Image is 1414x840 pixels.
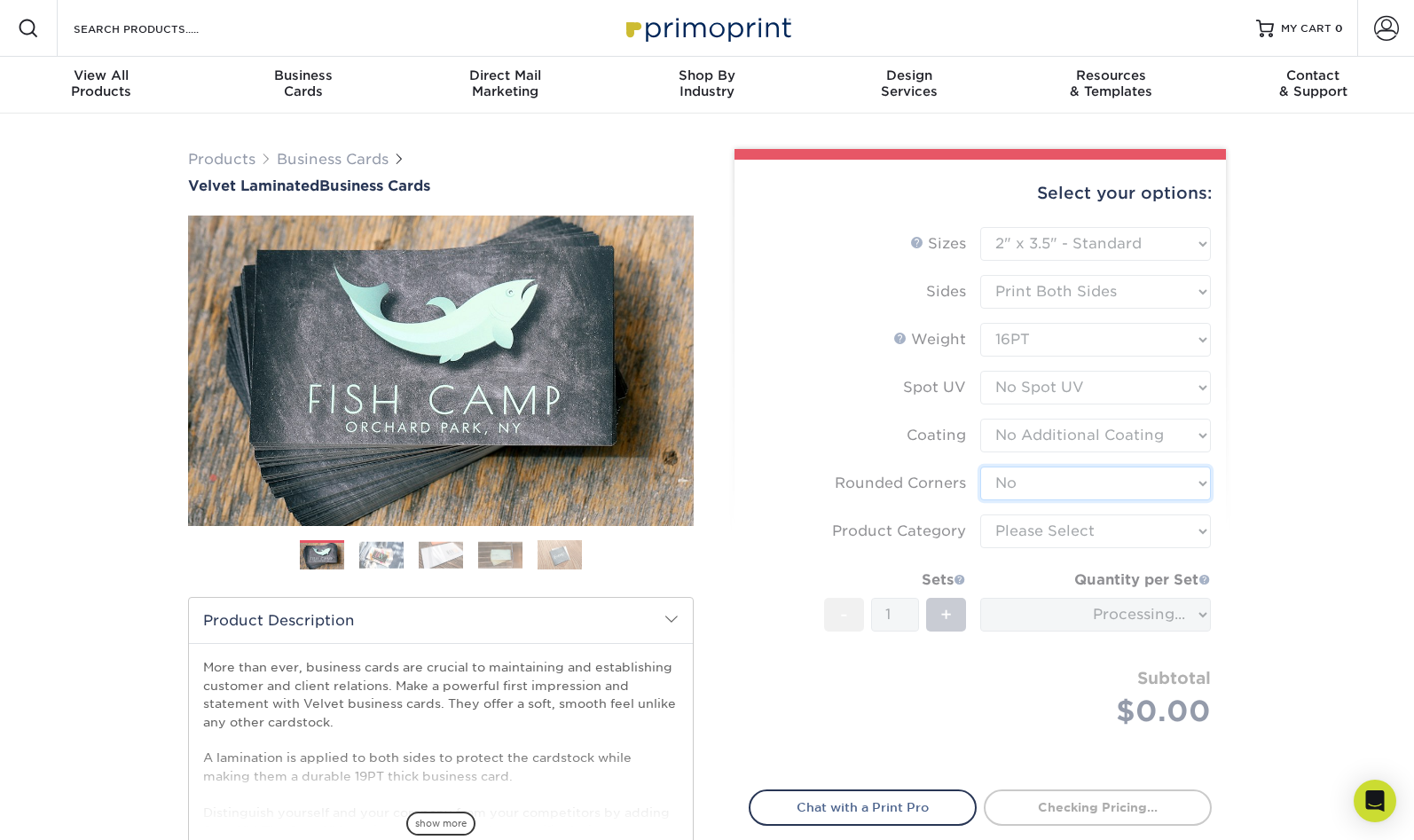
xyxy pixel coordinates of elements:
[1335,22,1343,35] span: 0
[1212,57,1414,114] a: Contact& Support
[188,118,694,624] img: Velvet Laminated 01
[478,541,522,569] img: Business Cards 04
[606,57,808,114] a: Shop ByIndustry
[1212,67,1414,99] div: & Support
[202,67,405,99] div: Cards
[1281,21,1332,36] span: MY CART
[404,67,606,83] span: Direct Mail
[419,541,463,569] img: Business Cards 03
[404,67,606,99] div: Marketing
[808,67,1010,99] div: Services
[749,789,977,825] a: Chat with a Print Pro
[749,160,1212,227] div: Select your options:
[202,67,405,83] span: Business
[188,177,694,194] h1: Business Cards
[188,151,255,168] a: Products
[202,57,405,114] a: BusinessCards
[808,67,1010,83] span: Design
[189,598,693,643] h2: Product Description
[606,67,808,99] div: Industry
[406,812,475,836] span: show more
[984,789,1212,825] a: Checking Pricing...
[538,539,582,570] img: Business Cards 05
[188,177,694,194] a: Velvet LaminatedBusiness Cards
[359,541,404,569] img: Business Cards 02
[1212,67,1414,83] span: Contact
[4,786,151,834] iframe: Google Customer Reviews
[1354,780,1396,822] div: Open Intercom Messenger
[618,9,796,47] img: Primoprint
[277,151,389,168] a: Business Cards
[1010,57,1213,114] a: Resources& Templates
[404,57,606,114] a: Direct MailMarketing
[300,534,344,578] img: Business Cards 01
[606,67,808,83] span: Shop By
[188,177,319,194] span: Velvet Laminated
[808,57,1010,114] a: DesignServices
[1010,67,1213,83] span: Resources
[72,18,245,39] input: SEARCH PRODUCTS.....
[1010,67,1213,99] div: & Templates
